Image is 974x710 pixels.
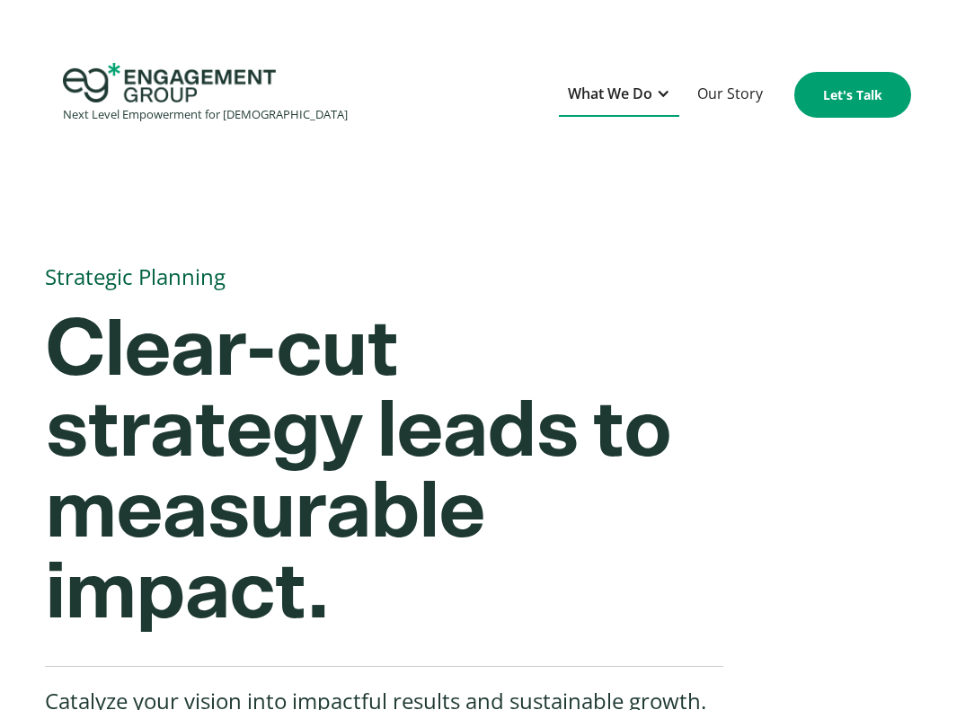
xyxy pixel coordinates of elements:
[568,82,652,106] div: What We Do
[63,102,348,127] div: Next Level Empowerment for [DEMOGRAPHIC_DATA]
[794,72,911,118] a: Let's Talk
[688,73,772,117] a: Our Story
[45,257,892,297] h1: Strategic Planning
[63,63,348,127] a: home
[297,73,385,93] span: Organization
[45,310,670,634] strong: Clear-cut strategy leads to measurable impact.
[297,146,399,166] span: Phone number
[63,63,276,102] img: Engagement Group Logo Icon
[559,73,679,117] div: What We Do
